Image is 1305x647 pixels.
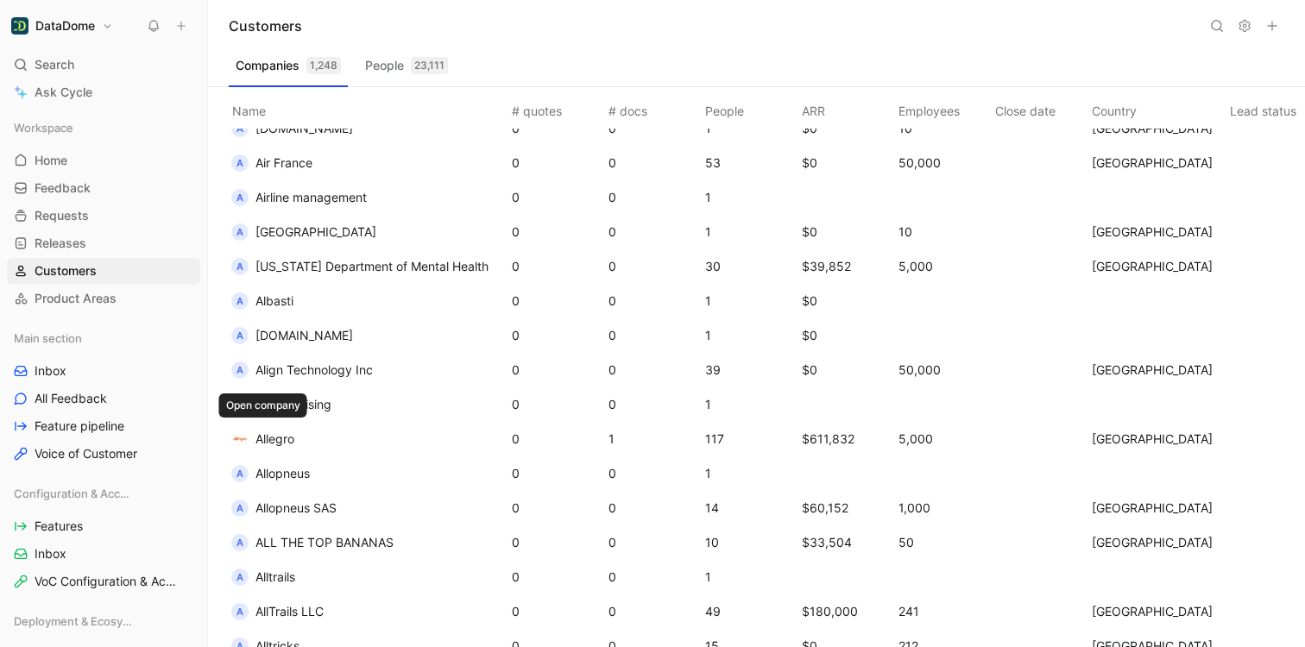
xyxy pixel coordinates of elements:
button: AAlign Technology Inc [225,356,379,384]
td: 0 [508,525,605,560]
button: a[DOMAIN_NAME] [225,322,359,349]
img: DataDome [11,17,28,35]
td: 50,000 [895,146,992,180]
td: 0 [605,456,702,491]
td: 0 [508,215,605,249]
td: 0 [508,249,605,284]
th: People [702,87,798,129]
td: $180,000 [798,594,895,629]
td: 0 [605,387,702,422]
td: [GEOGRAPHIC_DATA] [1088,249,1226,284]
td: 0 [605,111,702,146]
a: Home [7,148,200,173]
td: 49 [702,594,798,629]
button: AAlladvertising [225,391,337,418]
button: A[GEOGRAPHIC_DATA] [225,218,382,246]
button: AAirline management [225,184,373,211]
td: 0 [508,560,605,594]
div: Deployment & Ecosystem [7,608,200,634]
td: 1 [702,560,798,594]
div: Configuration & Access [7,481,200,506]
a: Inbox [7,358,200,384]
td: 0 [508,180,605,215]
td: 50,000 [895,353,992,387]
span: Name [225,104,273,118]
div: A [231,189,249,206]
span: Alltrails [255,569,295,584]
span: Ask Cycle [35,82,92,103]
span: Main section [14,330,82,347]
a: Ask Cycle [7,79,200,105]
button: AAllTrails LLC [225,598,330,625]
th: ARR [798,87,895,129]
span: Workspace [14,119,73,136]
td: $0 [798,111,895,146]
img: logo [231,430,249,448]
span: [US_STATE] Department of Mental Health [255,259,489,273]
td: 241 [895,594,992,629]
button: Companies [229,52,348,79]
td: 0 [508,594,605,629]
span: Search [35,54,74,75]
span: Home [35,152,67,169]
th: Close date [992,87,1088,129]
span: Features [35,518,83,535]
th: Employees [895,87,992,129]
span: Allopneus SAS [255,500,337,515]
td: $0 [798,318,895,353]
span: Allopneus [255,466,310,481]
td: 1 [702,215,798,249]
td: 14 [702,491,798,525]
a: Releases [7,230,200,256]
th: # quotes [508,87,605,129]
td: 0 [605,525,702,560]
button: DataDomeDataDome [7,14,117,38]
td: 0 [605,594,702,629]
span: Requests [35,207,89,224]
button: a[DOMAIN_NAME] [225,115,359,142]
span: Customers [35,262,97,280]
div: A [231,223,249,241]
td: $0 [798,353,895,387]
span: Inbox [35,362,66,380]
td: 1 [702,111,798,146]
div: Main section [7,325,200,351]
div: A [231,154,249,172]
td: $60,152 [798,491,895,525]
td: [GEOGRAPHIC_DATA] [1088,491,1226,525]
div: A [231,603,249,620]
a: Customers [7,258,200,284]
div: Workspace [7,115,200,141]
td: 30 [702,249,798,284]
td: 1,000 [895,491,992,525]
a: All Feedback [7,386,200,411]
td: 53 [702,146,798,180]
a: Feedback [7,175,200,201]
td: [GEOGRAPHIC_DATA] [1088,594,1226,629]
td: 0 [605,318,702,353]
div: A [231,534,249,551]
th: Country [1088,87,1226,129]
td: 1 [605,422,702,456]
span: Allegro [255,431,294,446]
a: VoC Configuration & Access [7,568,200,594]
span: All Feedback [35,390,107,407]
td: 1 [702,318,798,353]
div: Main sectionInboxAll FeedbackFeature pipelineVoice of Customer [7,325,200,467]
td: 0 [508,111,605,146]
span: Configuration & Access [14,485,130,502]
td: [GEOGRAPHIC_DATA] [1088,111,1226,146]
td: 0 [508,456,605,491]
button: logoAllegro [225,425,300,453]
td: 5,000 [895,249,992,284]
td: 5,000 [895,422,992,456]
div: A [231,292,249,310]
div: A [231,499,249,517]
div: A [231,568,249,586]
td: $39,852 [798,249,895,284]
a: Features [7,513,200,539]
a: Feature pipeline [7,413,200,439]
span: Inbox [35,545,66,562]
td: $33,504 [798,525,895,560]
button: AAllopneus SAS [225,494,343,522]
